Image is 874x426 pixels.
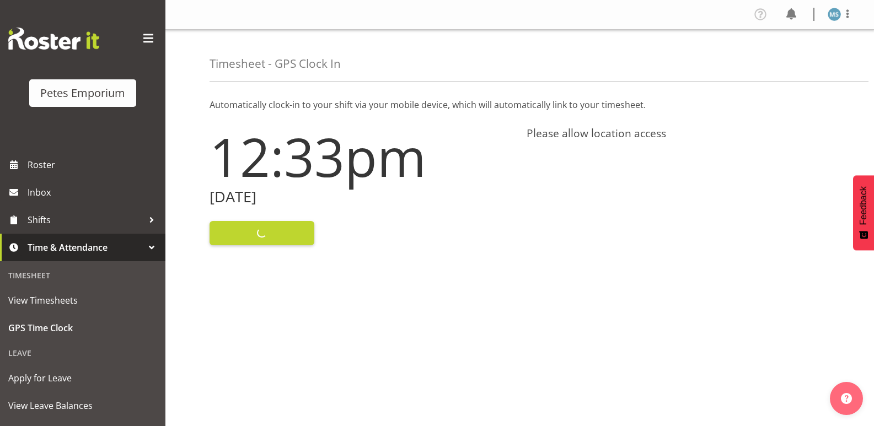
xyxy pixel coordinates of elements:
[859,186,868,225] span: Feedback
[828,8,841,21] img: maureen-sellwood712.jpg
[3,392,163,419] a: View Leave Balances
[28,184,160,201] span: Inbox
[3,364,163,392] a: Apply for Leave
[8,292,157,309] span: View Timesheets
[841,393,852,404] img: help-xxl-2.png
[28,212,143,228] span: Shifts
[3,314,163,342] a: GPS Time Clock
[8,397,157,414] span: View Leave Balances
[8,320,157,336] span: GPS Time Clock
[8,370,157,386] span: Apply for Leave
[8,28,99,50] img: Rosterit website logo
[40,85,125,101] div: Petes Emporium
[3,264,163,287] div: Timesheet
[853,175,874,250] button: Feedback - Show survey
[28,157,160,173] span: Roster
[28,239,143,256] span: Time & Attendance
[210,188,513,206] h2: [DATE]
[210,98,830,111] p: Automatically clock-in to your shift via your mobile device, which will automatically link to you...
[210,127,513,186] h1: 12:33pm
[3,342,163,364] div: Leave
[527,127,830,140] h4: Please allow location access
[210,57,341,70] h4: Timesheet - GPS Clock In
[3,287,163,314] a: View Timesheets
